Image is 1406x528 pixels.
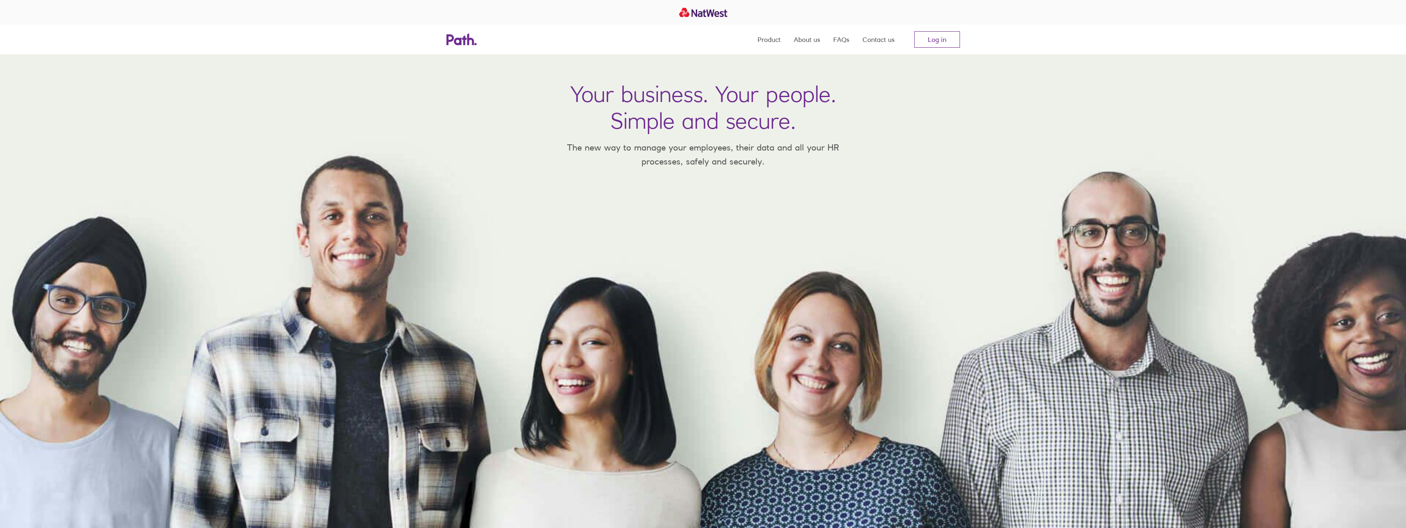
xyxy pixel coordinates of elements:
[570,81,836,134] h1: Your business. Your people. Simple and secure.
[758,25,781,54] a: Product
[862,25,895,54] a: Contact us
[794,25,820,54] a: About us
[833,25,849,54] a: FAQs
[555,141,851,168] p: The new way to manage your employees, their data and all your HR processes, safely and securely.
[914,31,960,48] a: Log in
